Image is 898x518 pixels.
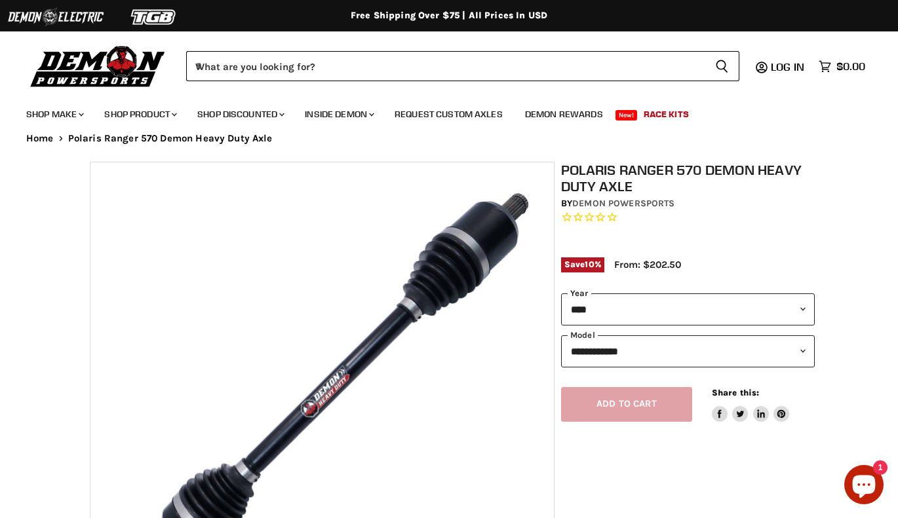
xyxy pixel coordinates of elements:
[94,101,185,128] a: Shop Product
[585,259,594,269] span: 10
[561,162,815,194] h1: Polaris Ranger 570 Demon Heavy Duty Axle
[187,101,292,128] a: Shop Discounted
[385,101,513,128] a: Request Custom Axles
[572,198,674,209] a: Demon Powersports
[561,335,815,367] select: modal-name
[561,257,604,272] span: Save %
[561,211,815,225] span: Rated 0.0 out of 5 stars 0 reviews
[712,387,790,422] aside: Share this:
[712,388,759,398] span: Share this:
[186,51,739,81] form: Product
[836,60,865,73] span: $0.00
[561,196,815,211] div: by
[771,60,804,73] span: Log in
[840,465,888,508] inbox-online-store-chat: Shopify online store chat
[26,133,54,144] a: Home
[105,5,203,29] img: TGB Logo 2
[295,101,382,128] a: Inside Demon
[515,101,613,128] a: Demon Rewards
[634,101,699,128] a: Race Kits
[615,110,638,120] span: New!
[68,133,273,144] span: Polaris Ranger 570 Demon Heavy Duty Axle
[614,259,681,270] span: From: $202.50
[561,293,815,325] select: year
[16,101,92,128] a: Shop Make
[7,5,105,29] img: Demon Electric Logo 2
[16,96,862,128] ul: Main menu
[765,61,812,73] a: Log in
[186,51,705,81] input: When autocomplete results are available use up and down arrows to review and enter to select
[26,43,170,89] img: Demon Powersports
[705,51,739,81] button: Search
[812,57,872,76] a: $0.00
